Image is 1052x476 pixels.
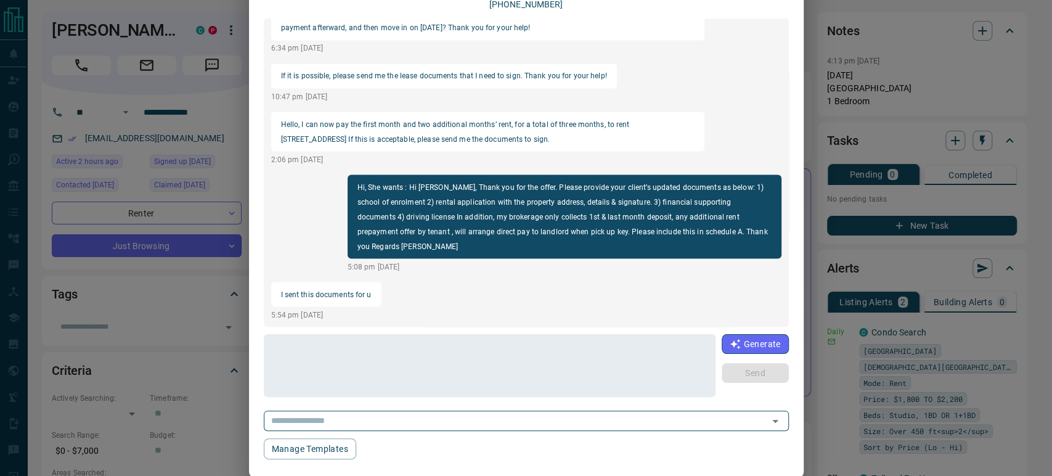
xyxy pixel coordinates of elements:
p: 2:06 pm [DATE] [271,154,705,165]
p: Hi, She wants : Hi [PERSON_NAME], Thank you for the offer. Please provide your client’s updated d... [357,179,772,253]
p: 6:34 pm [DATE] [271,43,705,54]
p: 10:47 pm [DATE] [271,91,617,102]
p: Hello, I can now pay the first month and two additional months’ rent, for a total of three months... [281,117,695,146]
p: I sent this documents for u [281,287,372,302]
p: If it is possible, please send me the lease documents that I need to sign. Thank you for your help! [281,68,607,83]
p: I have decided to rent Unit 719 at [STREET_ADDRESS] you please confirm if I can sign the lease fi... [281,6,695,35]
p: 5:54 pm [DATE] [271,309,381,320]
button: Open [767,412,784,430]
p: 5:08 pm [DATE] [348,261,781,272]
button: Manage Templates [264,438,356,459]
button: Generate [722,334,788,354]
